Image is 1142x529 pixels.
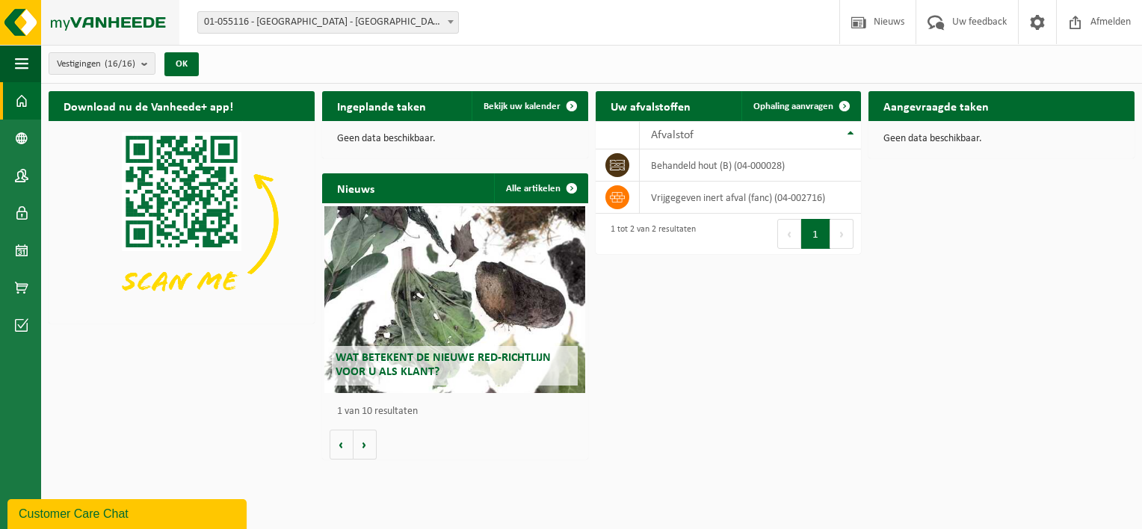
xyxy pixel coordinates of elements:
[49,121,315,321] img: Download de VHEPlus App
[741,91,859,121] a: Ophaling aanvragen
[337,134,573,144] p: Geen data beschikbaar.
[801,219,830,249] button: 1
[7,496,250,529] iframe: chat widget
[197,11,459,34] span: 01-055116 - MOURIK - ANTWERPEN
[777,219,801,249] button: Previous
[868,91,1004,120] h2: Aangevraagde taken
[651,129,694,141] span: Afvalstof
[603,217,696,250] div: 1 tot 2 van 2 resultaten
[49,91,248,120] h2: Download nu de Vanheede+ app!
[753,102,833,111] span: Ophaling aanvragen
[484,102,561,111] span: Bekijk uw kalender
[164,52,199,76] button: OK
[336,352,551,378] span: Wat betekent de nieuwe RED-richtlijn voor u als klant?
[883,134,1120,144] p: Geen data beschikbaar.
[198,12,458,33] span: 01-055116 - MOURIK - ANTWERPEN
[105,59,135,69] count: (16/16)
[494,173,587,203] a: Alle artikelen
[324,206,585,393] a: Wat betekent de nieuwe RED-richtlijn voor u als klant?
[49,52,155,75] button: Vestigingen(16/16)
[330,430,354,460] button: Vorige
[640,182,862,214] td: vrijgegeven inert afval (fanc) (04-002716)
[830,219,854,249] button: Next
[322,91,441,120] h2: Ingeplande taken
[57,53,135,75] span: Vestigingen
[596,91,706,120] h2: Uw afvalstoffen
[322,173,389,202] h2: Nieuws
[472,91,587,121] a: Bekijk uw kalender
[640,149,862,182] td: behandeld hout (B) (04-000028)
[337,406,581,417] p: 1 van 10 resultaten
[354,430,377,460] button: Volgende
